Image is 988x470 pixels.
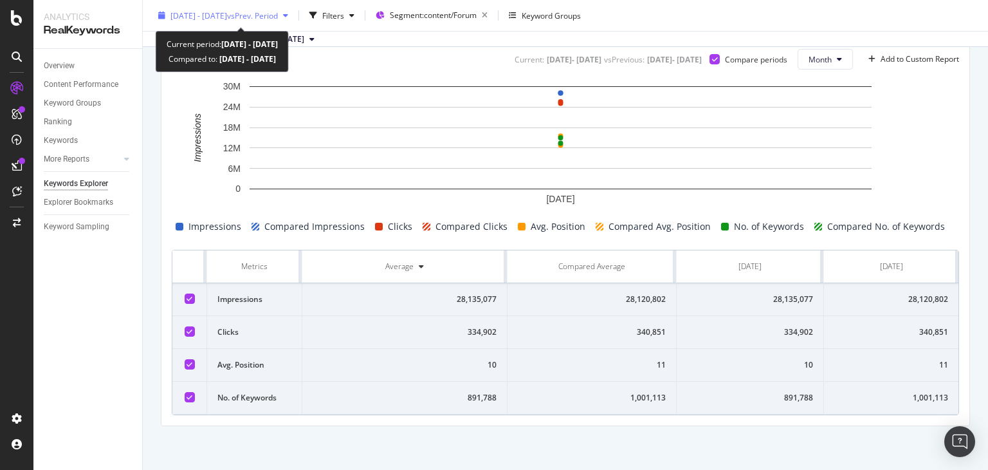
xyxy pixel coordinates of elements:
div: Open Intercom Messenger [944,426,975,457]
text: 24M [223,102,241,112]
button: Add to Custom Report [863,49,959,70]
div: Current period: [167,37,278,52]
a: Explorer Bookmarks [44,196,133,209]
div: 340,851 [834,326,948,338]
span: Compared Impressions [264,219,365,234]
div: Metrics [217,261,291,272]
a: More Reports [44,153,120,166]
button: [DATE] [274,32,320,47]
div: 1,001,113 [518,392,666,404]
span: Clicks [388,219,412,234]
span: Avg. Position [531,219,585,234]
text: 18M [223,122,241,133]
div: Content Performance [44,78,118,91]
a: Keyword Sampling [44,220,133,234]
div: RealKeywords [44,23,132,38]
span: Compared Avg. Position [608,219,711,234]
a: Keywords Explorer [44,177,133,191]
span: 2025 Sep. 1st [279,33,304,45]
text: 6M [228,164,241,174]
text: Impressions [192,114,203,162]
div: 891,788 [313,392,497,404]
div: 28,135,077 [687,294,814,305]
div: [DATE] [738,261,762,272]
a: Ranking [44,115,133,129]
span: Impressions [188,219,241,234]
div: Compared to: [169,52,276,66]
div: Explorer Bookmarks [44,196,113,209]
div: Current: [515,54,544,65]
div: 28,120,802 [518,294,666,305]
button: Segment:content/Forum [370,5,493,26]
span: Compared No. of Keywords [827,219,945,234]
td: Avg. Position [207,349,302,382]
span: vs Prev. Period [227,10,278,21]
button: Keyword Groups [504,5,586,26]
div: 10 [313,359,497,371]
button: Month [798,49,853,70]
div: Keyword Sampling [44,220,109,234]
text: 12M [223,143,241,153]
text: [DATE] [546,194,574,204]
a: Keyword Groups [44,97,133,110]
div: [DATE] - [DATE] [647,54,702,65]
b: [DATE] - [DATE] [217,53,276,64]
div: 1,001,113 [834,392,948,404]
div: [DATE] [880,261,903,272]
b: [DATE] - [DATE] [221,39,278,50]
span: [DATE] - [DATE] [170,10,227,21]
div: Analytics [44,10,132,23]
div: Filters [322,10,344,21]
div: Keyword Groups [44,97,101,110]
a: Overview [44,59,133,73]
td: No. of Keywords [207,382,302,415]
button: [DATE] - [DATE]vsPrev. Period [153,5,293,26]
a: Keywords [44,134,133,147]
div: More Reports [44,153,89,166]
div: vs Previous : [604,54,645,65]
td: Impressions [207,283,302,316]
span: No. of Keywords [734,219,804,234]
div: Add to Custom Report [881,55,959,63]
div: Keywords [44,134,78,147]
div: Compared Average [558,261,625,272]
div: 334,902 [313,326,497,338]
div: 340,851 [518,326,666,338]
div: Average [385,261,414,272]
span: Compared Clicks [435,219,508,234]
div: 28,120,802 [834,294,948,305]
td: Clicks [207,316,302,349]
div: 334,902 [687,326,814,338]
text: 30M [223,82,241,92]
div: 11 [518,359,666,371]
span: Segment: content/Forum [390,10,477,21]
a: Content Performance [44,78,133,91]
div: Keywords Explorer [44,177,108,191]
div: Compare periods [725,54,787,65]
text: 0 [235,184,241,194]
svg: A chart. [172,80,949,209]
div: 28,135,077 [313,294,497,305]
div: Keyword Groups [522,10,581,21]
div: 891,788 [687,392,814,404]
span: Month [809,54,832,65]
div: Overview [44,59,75,73]
div: 10 [687,359,814,371]
div: [DATE] - [DATE] [547,54,601,65]
div: Ranking [44,115,72,129]
div: 11 [834,359,948,371]
button: Filters [304,5,360,26]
